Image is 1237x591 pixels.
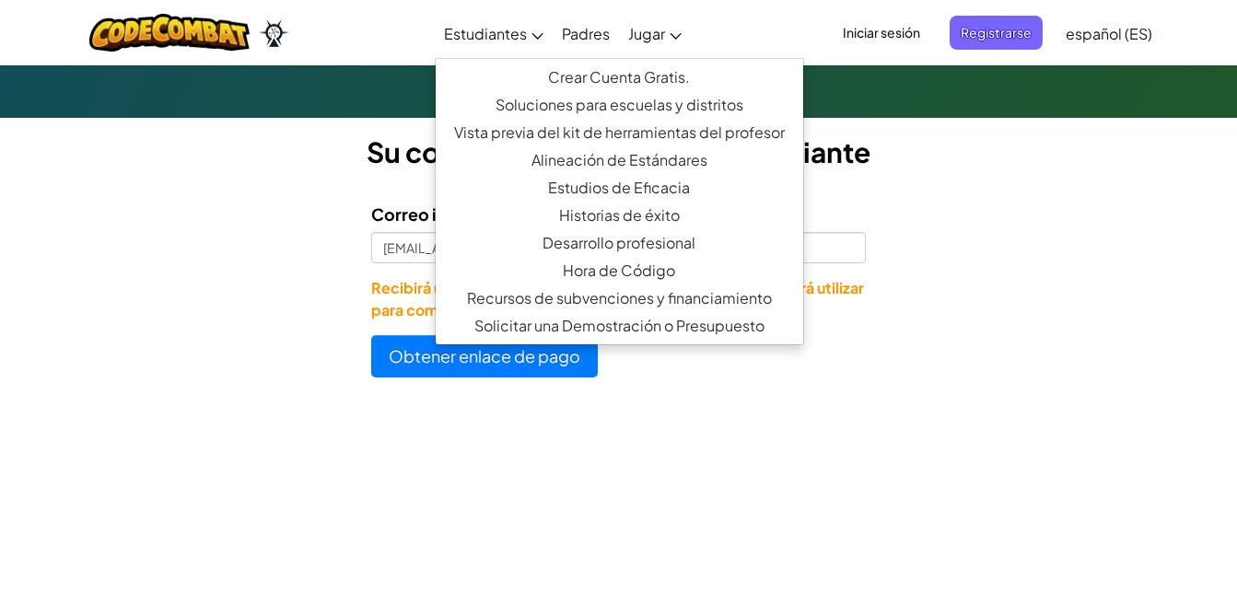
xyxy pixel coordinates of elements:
[832,16,931,50] button: Iniciar sesión
[1056,8,1161,58] a: español (ES)
[444,24,527,43] span: Estudiantes
[435,8,553,58] a: Estudiantes
[436,202,803,229] a: Historias de éxito
[436,284,803,312] a: Recursos de subvenciones y financiamiento
[436,146,803,174] a: Alineación de Estándares
[436,229,803,257] a: Desarrollo profesional
[619,8,691,58] a: Jugar
[436,174,803,202] a: Estudios de Eficacia
[553,8,619,58] a: Padres
[259,19,288,47] img: Ozaria
[89,14,251,52] img: CodeCombat logo
[371,277,866,321] p: Recibirá un enlace de pago en su correo electrónico que podrá utilizar para completar el pago.
[436,119,803,146] a: Vista previa del kit de herramientas del profesor
[436,64,803,91] a: Crear Cuenta Gratis.
[436,312,803,340] a: Solicitar una Demostración o Presupuesto
[628,24,665,43] span: Jugar
[371,201,624,227] label: Correo institucional del alumno
[371,335,598,377] button: Obtener enlace de pago
[436,257,803,284] a: Hora de Código
[950,16,1043,50] button: Registrarse
[1066,24,1152,43] span: español (ES)
[436,91,803,119] a: Soluciones para escuelas y distritos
